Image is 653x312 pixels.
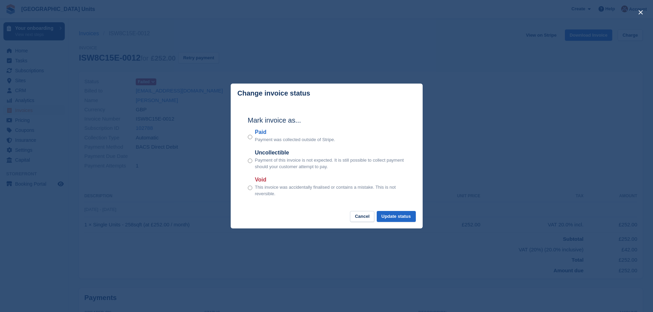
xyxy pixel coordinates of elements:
[635,7,646,18] button: close
[248,115,406,125] h2: Mark invoice as...
[255,184,406,197] p: This invoice was accidentally finalised or contains a mistake. This is not reversible.
[377,211,416,222] button: Update status
[350,211,374,222] button: Cancel
[255,176,406,184] label: Void
[255,157,406,170] p: Payment of this invoice is not expected. It is still possible to collect payment should your cust...
[255,128,335,136] label: Paid
[238,89,310,97] p: Change invoice status
[255,149,406,157] label: Uncollectible
[255,136,335,143] p: Payment was collected outside of Stripe.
